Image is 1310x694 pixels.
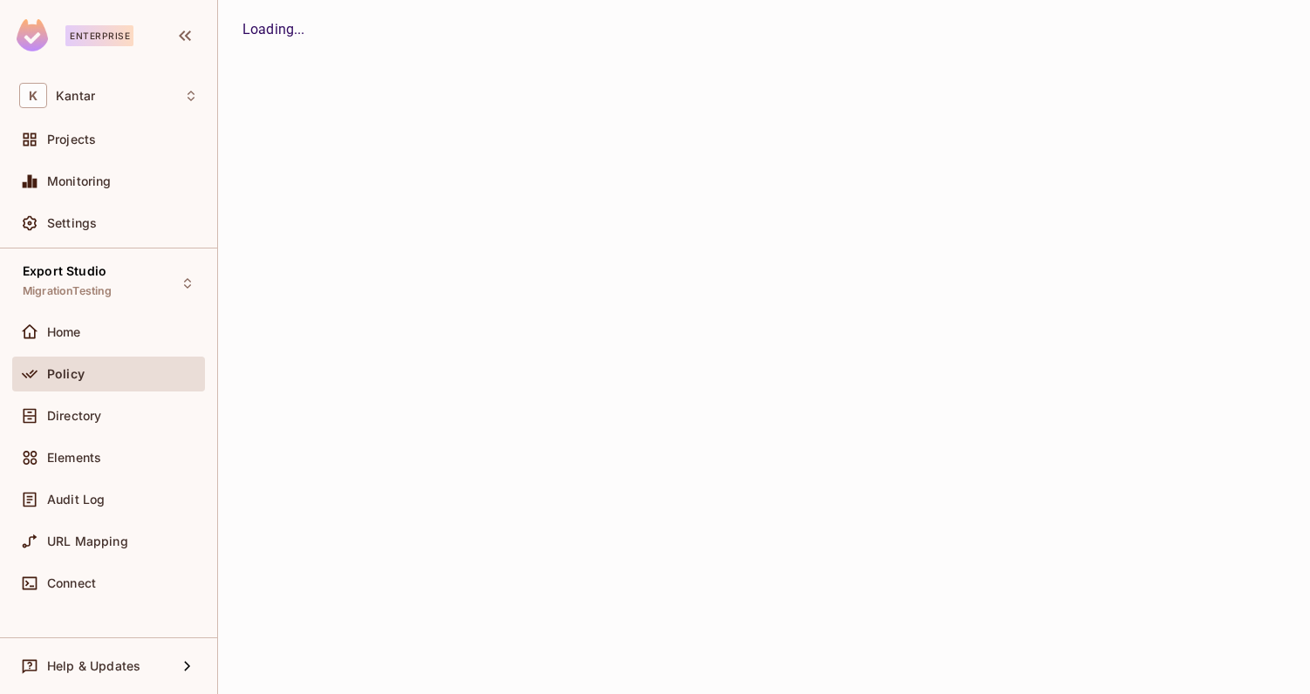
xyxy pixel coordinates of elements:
[23,284,112,298] span: MigrationTesting
[242,19,1286,40] div: Loading...
[47,493,105,507] span: Audit Log
[47,659,140,673] span: Help & Updates
[47,216,97,230] span: Settings
[47,367,85,381] span: Policy
[56,89,95,103] span: Workspace: Kantar
[47,451,101,465] span: Elements
[47,174,112,188] span: Monitoring
[47,325,81,339] span: Home
[23,264,106,278] span: Export Studio
[19,83,47,108] span: K
[17,19,48,51] img: SReyMgAAAABJRU5ErkJggg==
[47,133,96,146] span: Projects
[65,25,133,46] div: Enterprise
[47,409,101,423] span: Directory
[47,576,96,590] span: Connect
[47,534,128,548] span: URL Mapping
